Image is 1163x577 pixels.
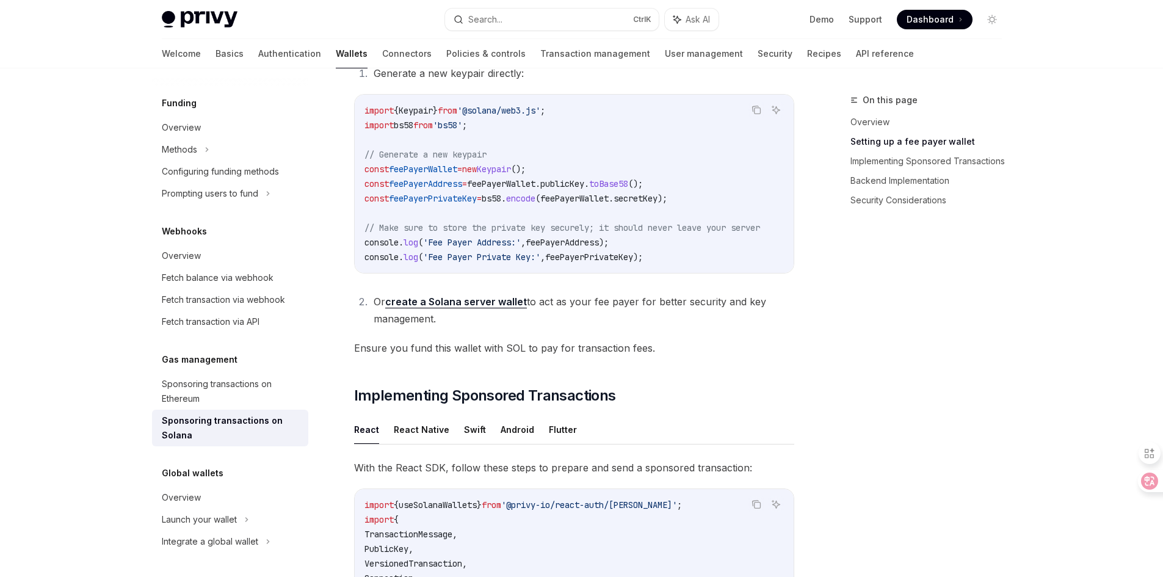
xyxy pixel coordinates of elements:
[849,13,882,26] a: Support
[152,487,308,509] a: Overview
[907,13,954,26] span: Dashboard
[599,237,609,248] span: );
[413,120,433,131] span: from
[399,252,404,263] span: .
[152,117,308,139] a: Overview
[364,499,394,510] span: import
[545,252,633,263] span: feePayerPrivateKey
[216,39,244,68] a: Basics
[807,39,841,68] a: Recipes
[633,15,651,24] span: Ctrl K
[162,142,197,157] div: Methods
[394,415,449,444] button: React Native
[535,193,540,204] span: (
[389,193,477,204] span: feePayerPrivateKey
[609,193,614,204] span: .
[162,39,201,68] a: Welcome
[404,252,418,263] span: log
[614,193,658,204] span: secretKey
[162,249,201,263] div: Overview
[526,237,599,248] span: feePayerAddress
[511,164,526,175] span: ();
[162,164,279,179] div: Configuring funding methods
[162,534,258,549] div: Integrate a global wallet
[162,120,201,135] div: Overview
[364,149,487,160] span: // Generate a new keypair
[482,193,501,204] span: bs58
[162,377,301,406] div: Sponsoring transactions on Ethereum
[462,164,477,175] span: new
[863,93,918,107] span: On this page
[364,543,408,554] span: PublicKey
[394,499,399,510] span: {
[162,512,237,527] div: Launch your wallet
[589,178,628,189] span: toBase58
[540,105,545,116] span: ;
[162,270,274,285] div: Fetch balance via webhook
[677,499,682,510] span: ;
[394,120,413,131] span: bs58
[433,120,462,131] span: 'bs58'
[162,224,207,239] h5: Webhooks
[897,10,973,29] a: Dashboard
[389,164,457,175] span: feePayerWallet
[850,112,1012,132] a: Overview
[467,178,535,189] span: feePayerWallet
[665,9,719,31] button: Ask AI
[633,252,643,263] span: );
[686,13,710,26] span: Ask AI
[540,252,545,263] span: ,
[446,39,526,68] a: Policies & controls
[748,102,764,118] button: Copy the contents from the code block
[162,11,237,28] img: light logo
[658,193,667,204] span: );
[404,237,418,248] span: log
[399,237,404,248] span: .
[336,39,368,68] a: Wallets
[850,151,1012,171] a: Implementing Sponsored Transactions
[540,178,584,189] span: publicKey
[477,499,482,510] span: }
[162,466,223,481] h5: Global wallets
[433,105,438,116] span: }
[385,296,527,308] a: create a Solana server wallet
[468,12,502,27] div: Search...
[768,496,784,512] button: Ask AI
[364,252,399,263] span: console
[370,293,794,327] li: Or to act as your fee payer for better security and key management.
[768,102,784,118] button: Ask AI
[464,415,486,444] button: Swift
[162,490,201,505] div: Overview
[364,164,389,175] span: const
[408,543,413,554] span: ,
[364,193,389,204] span: const
[549,415,577,444] button: Flutter
[462,120,467,131] span: ;
[457,164,462,175] span: =
[364,237,399,248] span: console
[521,237,526,248] span: ,
[748,496,764,512] button: Copy the contents from the code block
[584,178,589,189] span: .
[364,558,462,569] span: VersionedTransaction
[628,178,643,189] span: ();
[540,193,609,204] span: feePayerWallet
[152,410,308,446] a: Sponsoring transactions on Solana
[364,105,394,116] span: import
[535,178,540,189] span: .
[482,499,501,510] span: from
[258,39,321,68] a: Authentication
[418,237,423,248] span: (
[364,178,389,189] span: const
[856,39,914,68] a: API reference
[162,352,237,367] h5: Gas management
[477,193,482,204] span: =
[462,558,467,569] span: ,
[438,105,457,116] span: from
[850,191,1012,210] a: Security Considerations
[370,65,794,82] li: Generate a new keypair directly:
[152,373,308,410] a: Sponsoring transactions on Ethereum
[394,105,399,116] span: {
[152,267,308,289] a: Fetch balance via webhook
[501,415,534,444] button: Android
